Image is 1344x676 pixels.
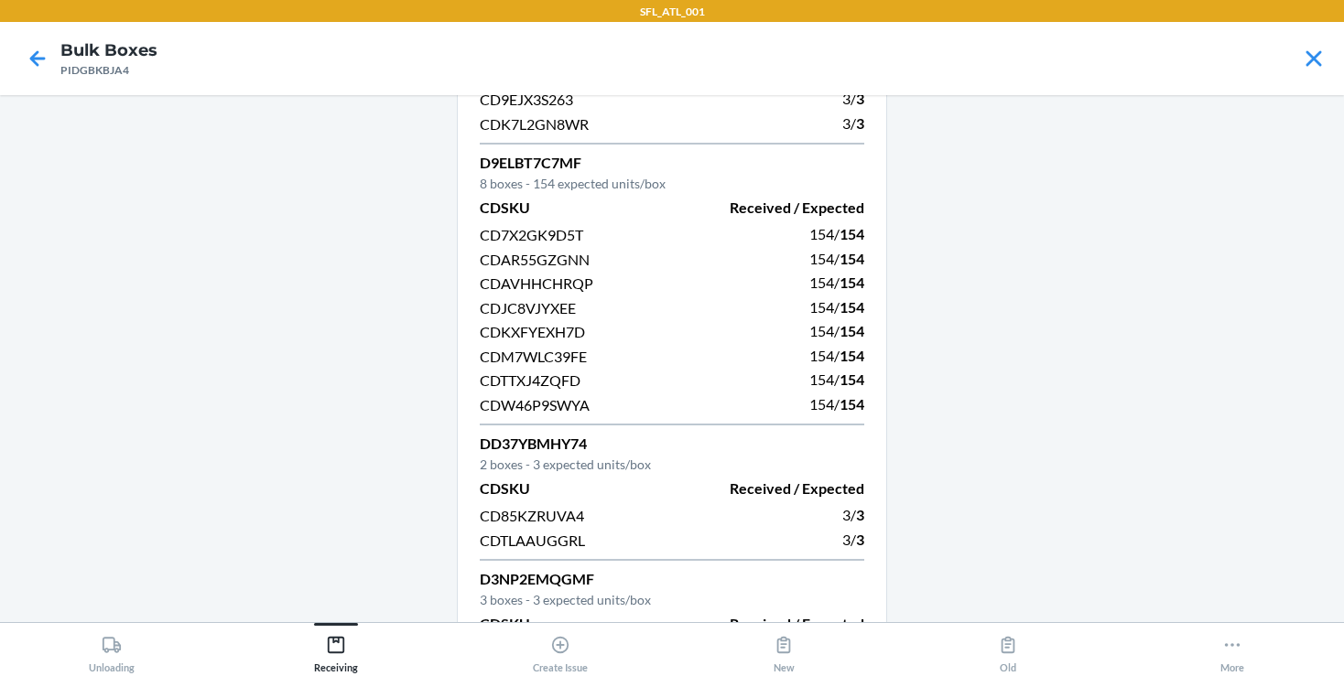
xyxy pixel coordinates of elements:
span: / [851,531,856,548]
span: CDTLAAUGGRL [480,531,585,549]
span: 3 [842,506,851,523]
span: CD9EJX3S263 [480,91,573,108]
span: 3 [842,90,851,107]
div: Create Issue [533,628,588,673]
span: 154 [809,225,834,242]
p: CDSKU [480,197,661,219]
span: 154 [840,274,864,291]
span: / [834,225,840,242]
span: 154 [840,298,864,316]
span: 3 [856,506,864,523]
p: CDSKU [480,477,661,499]
span: 154 [809,298,834,316]
span: CDKXFYEXH7D [480,323,585,340]
span: 3 [856,531,864,548]
span: CDTTXJ4ZQFD [480,371,580,389]
button: New [672,623,896,673]
span: 154 [809,274,834,291]
span: 154 [809,370,834,388]
span: CDAR55GZGNN [480,251,590,268]
p: Received / Expected [683,197,864,219]
span: 154 [840,395,864,413]
div: PIDGBKBJA4 [60,62,157,79]
span: / [834,298,840,316]
span: / [834,370,840,388]
span: CDAVHHCHRQP [480,274,593,292]
button: Receiving [224,623,449,673]
span: / [834,274,840,291]
span: 154 [809,395,834,413]
h4: Bulk Boxes [60,38,157,62]
span: CD85KZRUVA4 [480,507,584,524]
span: / [834,322,840,339]
p: CDSKU [480,613,661,635]
span: 154 [809,322,834,339]
div: Unloading [89,628,135,673]
span: / [851,506,856,523]
span: CD7X2GK9D5T [480,226,583,243]
span: 154 [840,322,864,339]
p: D3NP2EMQGMF [480,568,864,590]
span: 154 [809,347,834,364]
div: Receiving [314,628,358,673]
p: SFL_ATL_001 [640,4,705,20]
p: 3 boxes - 3 expected units/box [480,590,864,609]
div: New [774,628,795,673]
span: 154 [809,250,834,267]
span: 3 [842,114,851,132]
p: DD37YBMHY74 [480,433,864,455]
span: / [834,395,840,413]
p: 2 boxes - 3 expected units/box [480,455,864,474]
p: Received / Expected [683,613,864,635]
div: More [1220,628,1244,673]
span: CDJC8VJYXEE [480,299,576,317]
button: Old [896,623,1121,673]
button: More [1120,623,1344,673]
span: 3 [842,531,851,548]
span: CDK7L2GN8WR [480,115,589,133]
span: CDM7WLC39FE [480,348,587,365]
p: D9ELBT7C7MF [480,152,864,174]
span: / [834,347,840,364]
span: / [834,250,840,267]
span: CDW46P9SWYA [480,396,590,413]
span: 154 [840,347,864,364]
span: 3 [856,114,864,132]
span: 154 [840,370,864,388]
button: Create Issue [448,623,672,673]
span: 154 [840,250,864,267]
span: 154 [840,225,864,242]
div: Old [998,628,1018,673]
p: 8 boxes - 154 expected units/box [480,174,864,193]
span: 3 [856,90,864,107]
span: / [851,114,856,132]
span: / [851,90,856,107]
p: Received / Expected [683,477,864,499]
